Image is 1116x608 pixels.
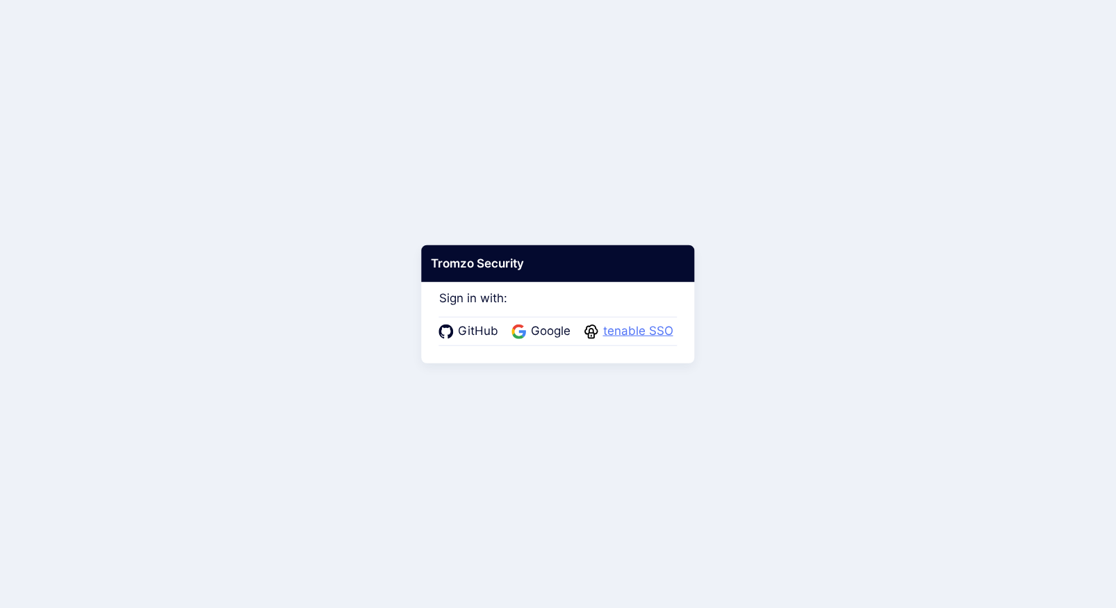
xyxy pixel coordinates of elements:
[599,322,678,340] span: tenable SSO
[439,322,502,340] a: GitHub
[527,322,575,340] span: Google
[421,245,694,282] div: Tromzo Security
[439,272,678,345] div: Sign in with:
[512,322,575,340] a: Google
[584,322,678,340] a: tenable SSO
[454,322,502,340] span: GitHub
